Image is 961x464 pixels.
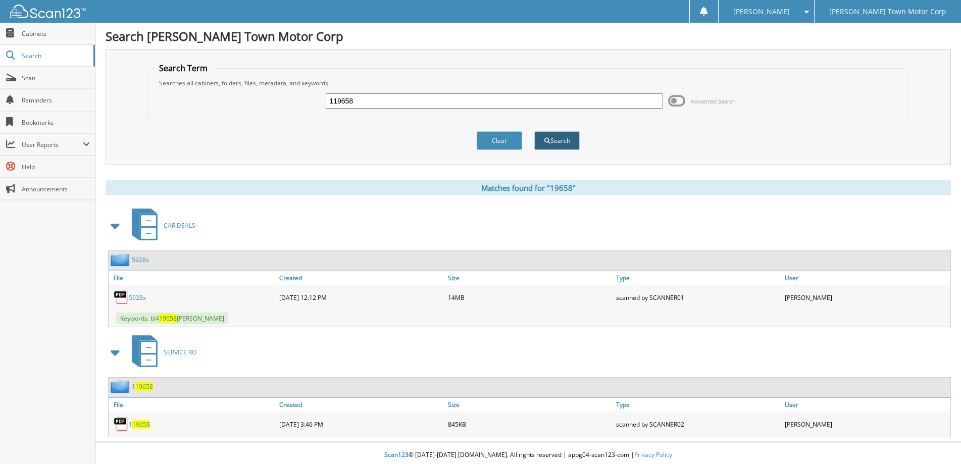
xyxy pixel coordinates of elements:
span: Scan123 [384,450,409,459]
div: [DATE] 12:12 PM [277,287,445,307]
img: scan123-logo-white.svg [10,5,86,18]
a: User [782,398,950,411]
img: folder2.png [111,253,132,266]
span: Cabinets [22,29,90,38]
span: SERVICE RO [164,348,196,356]
div: 845KB [445,414,614,434]
div: Matches found for "19658" [106,180,951,195]
a: Size [445,271,614,285]
span: [PERSON_NAME] Town Motor Corp [829,9,946,15]
div: [PERSON_NAME] [782,287,950,307]
span: Keywords: bl4 [PERSON_NAME] [116,313,228,324]
a: User [782,271,950,285]
a: Privacy Policy [634,450,672,459]
a: Size [445,398,614,411]
span: Announcements [22,185,90,193]
span: 19658 [159,314,177,323]
span: Advanced Search [691,97,736,105]
a: Type [614,398,782,411]
img: PDF.png [114,417,129,432]
a: 5928x [129,293,146,302]
a: 5928x [132,255,149,264]
span: Reminders [22,96,90,105]
span: [PERSON_NAME] [733,9,790,15]
a: File [109,271,277,285]
iframe: Chat Widget [911,416,961,464]
div: scanned by SCANNER02 [614,414,782,434]
a: CAR DEALS [126,205,195,245]
a: 119658 [129,420,150,429]
a: Created [277,271,445,285]
a: SERVICE RO [126,332,196,372]
legend: Search Term [154,63,213,74]
span: Scan [22,74,90,82]
div: 14MB [445,287,614,307]
div: Searches all cabinets, folders, files, metadata, and keywords [154,79,903,87]
img: folder2.png [111,380,132,393]
span: CAR DEALS [164,221,195,230]
h1: Search [PERSON_NAME] Town Motor Corp [106,28,951,44]
a: Created [277,398,445,411]
button: Search [534,131,580,150]
span: 19658 [135,382,153,391]
a: 119658 [132,382,153,391]
a: Type [614,271,782,285]
span: Bookmarks [22,118,90,127]
span: Search [22,51,88,60]
div: [DATE] 3:46 PM [277,414,445,434]
span: 19658 [132,420,150,429]
div: [PERSON_NAME] [782,414,950,434]
span: User Reports [22,140,83,149]
div: scanned by SCANNER01 [614,287,782,307]
img: PDF.png [114,290,129,305]
a: File [109,398,277,411]
button: Clear [477,131,522,150]
span: Help [22,163,90,171]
